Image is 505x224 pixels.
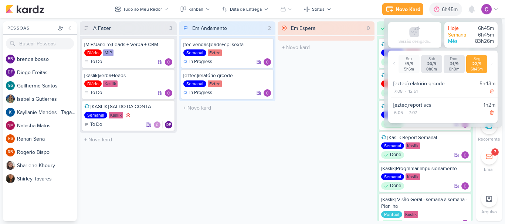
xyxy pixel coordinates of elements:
[393,101,481,109] div: [eztec]report scs
[381,72,469,79] div: [Kaslik] Verba + Leads
[381,41,469,48] div: [Kaslik] Resultados Impulsionamento
[264,58,271,66] div: Responsável: Carlos Lima
[6,38,74,49] input: Buscar Pessoas
[448,38,470,45] div: Mês
[442,6,460,13] div: 6h45m
[461,182,469,190] div: Responsável: Carlos Lima
[6,121,15,130] div: Natasha Matos
[165,121,172,128] div: Responsável: Diego Freitas
[400,56,418,61] div: Sex
[165,89,172,97] div: Responsável: Carlos Lima
[461,182,469,190] img: Carlos Lima
[8,57,13,61] p: bb
[6,68,15,77] div: Diego Freitas
[6,108,15,117] img: Kayllanie Mendes | Tagawa
[84,112,107,118] div: Semanal
[399,39,431,44] div: Sessão desligada...
[381,165,469,172] div: [Kaslik]Programar Impulsionamento
[381,49,404,56] div: Semanal
[166,123,171,127] p: DF
[472,25,494,32] div: 6h45m
[381,80,399,87] div: Diário
[90,58,102,66] p: To Do
[381,103,469,110] div: [Kaslik]Resumo Semanal
[166,24,175,32] div: 3
[406,173,420,180] div: Kaslik
[84,58,102,66] div: To Do
[125,111,132,119] div: Prioridade Alta
[264,89,271,97] img: Carlos Lima
[472,38,494,45] div: 83h26m
[17,95,77,103] div: I s a b e l l a G u t i e r r e s
[448,25,470,32] div: Hoje
[180,103,274,113] input: + Novo kard
[445,61,463,67] div: 21/9
[84,80,102,87] div: Diário
[153,121,161,128] img: Carlos Lima
[381,120,404,128] div: Done
[17,162,77,169] div: S h a r l e n e K h o u r y
[103,49,113,56] div: MIP
[165,58,172,66] img: Carlos Lima
[478,136,500,142] p: Recorrente
[404,109,408,116] div: -
[400,67,418,72] div: 5h6m
[17,122,77,130] div: N a t a s h a M a t o s
[90,89,102,97] p: To Do
[84,89,102,97] div: To Do
[84,49,102,56] div: Diário
[6,5,44,14] img: kardz.app
[8,150,13,154] p: RB
[481,209,497,215] p: Arquivo
[17,108,77,116] div: K a y l l a n i e M e n d e s | T a g a w a
[393,109,404,116] div: 6:05
[183,72,271,79] div: [eztec]relatório qrcode
[7,124,14,128] p: NM
[84,103,172,110] div: [KASLIK] SALDO DA CONTA
[17,69,77,76] div: D i e g o F r e i t a s
[8,70,13,75] p: DF
[381,89,404,97] div: Done
[445,67,463,72] div: 0h0m
[408,88,418,94] div: 12:51
[17,82,77,90] div: G u i l h e r m e S a n t o s
[406,142,420,149] div: Kaslik
[109,112,123,118] div: Kaslik
[6,161,15,170] img: Sharlene Khoury
[189,89,212,97] p: In Progress
[183,41,271,48] div: [tec vendas]leads+cpl sexta
[183,80,206,87] div: Semanal
[8,137,13,141] p: RS
[6,25,56,31] div: Pessoas
[6,94,15,103] img: Isabella Gutierres
[481,4,492,14] img: Carlos Lima
[381,196,469,210] div: [Kaslik] Visão Geral - semana a semana - Planilha
[93,24,111,32] div: A Fazer
[381,151,404,159] div: Done
[484,101,495,109] div: 1h2m
[264,58,271,66] img: Carlos Lima
[381,182,404,190] div: Done
[279,42,373,53] input: + Novo kard
[364,24,373,32] div: 0
[264,89,271,97] div: Responsável: Carlos Lima
[208,80,222,87] div: Eztec
[103,80,118,87] div: Kaslik
[192,24,227,32] div: Em Andamento
[17,175,77,183] div: S h i r l e y T a v a r e s
[90,121,102,128] p: To Do
[165,58,172,66] div: Responsável: Carlos Lima
[445,56,463,61] div: Dom
[393,80,477,87] div: [eztec]relatório qrcode
[479,80,495,87] div: 5h43m
[183,58,212,66] div: In Progress
[448,32,470,38] div: Semana
[381,211,402,218] div: Pontual
[390,151,401,159] p: Done
[423,67,441,72] div: 0h0m
[382,3,423,15] button: Novo Kard
[153,121,163,128] div: Colaboradores: Carlos Lima
[208,49,222,56] div: Eztec
[8,84,13,88] p: GS
[381,58,404,66] div: Done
